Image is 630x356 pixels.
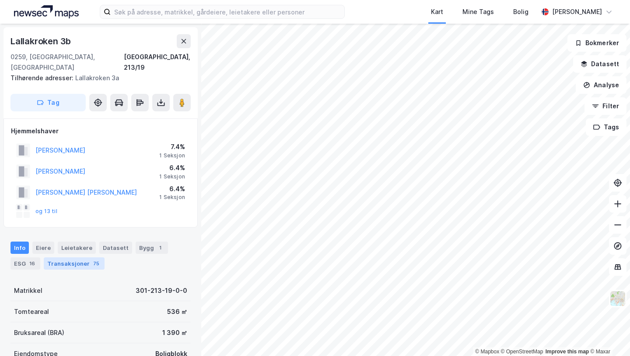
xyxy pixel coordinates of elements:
div: 536 ㎡ [167,306,187,317]
div: 1 Seksjon [159,194,185,201]
a: Mapbox [475,349,499,355]
div: Lallakroken 3b [10,34,73,48]
div: Info [10,242,29,254]
div: Transaksjoner [44,257,105,270]
img: logo.a4113a55bc3d86da70a041830d287a7e.svg [14,5,79,18]
div: Mine Tags [462,7,494,17]
input: Søk på adresse, matrikkel, gårdeiere, leietakere eller personer [111,5,344,18]
div: 301-213-19-0-0 [136,285,187,296]
div: Kontrollprogram for chat [586,314,630,356]
span: Tilhørende adresser: [10,74,75,82]
div: Bygg [136,242,168,254]
div: Hjemmelshaver [11,126,190,136]
div: 1 Seksjon [159,152,185,159]
div: [GEOGRAPHIC_DATA], 213/19 [124,52,191,73]
div: Lallakroken 3a [10,73,184,83]
div: Datasett [99,242,132,254]
div: Eiere [32,242,54,254]
button: Bokmerker [567,34,626,52]
div: 0259, [GEOGRAPHIC_DATA], [GEOGRAPHIC_DATA] [10,52,124,73]
div: Leietakere [58,242,96,254]
div: 75 [91,259,101,268]
div: 1 [156,243,164,252]
div: 7.4% [159,142,185,152]
a: OpenStreetMap [501,349,543,355]
div: Kart [431,7,443,17]
div: 16 [28,259,37,268]
button: Tags [586,118,626,136]
div: 1 390 ㎡ [162,328,187,338]
iframe: Chat Widget [586,314,630,356]
div: Matrikkel [14,285,42,296]
button: Filter [584,97,626,115]
button: Datasett [573,55,626,73]
div: Bruksareal (BRA) [14,328,64,338]
img: Z [609,290,626,307]
div: Bolig [513,7,528,17]
a: Improve this map [546,349,589,355]
button: Analyse [576,76,626,94]
div: 6.4% [159,163,185,173]
div: Tomteareal [14,306,49,317]
div: 1 Seksjon [159,173,185,180]
button: Tag [10,94,86,111]
div: 6.4% [159,184,185,194]
div: [PERSON_NAME] [552,7,602,17]
div: ESG [10,257,40,270]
